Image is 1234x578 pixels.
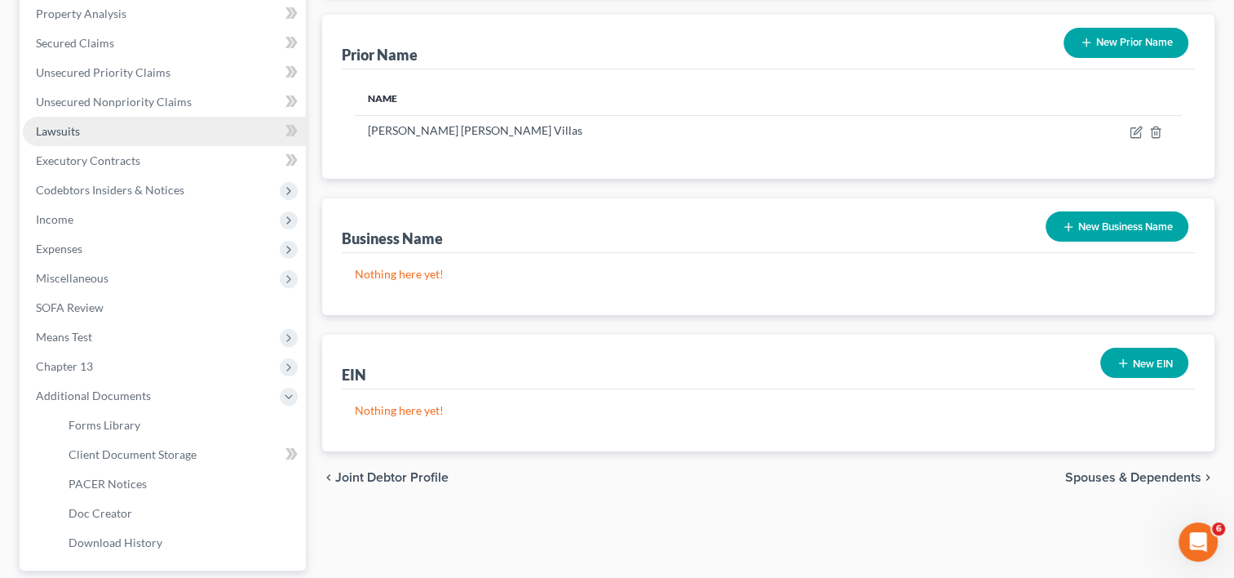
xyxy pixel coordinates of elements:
[335,471,449,484] span: Joint Debtor Profile
[55,528,306,558] a: Download History
[36,183,184,197] span: Codebtors Insiders & Notices
[322,471,449,484] button: chevron_left Joint Debtor Profile
[23,117,306,146] a: Lawsuits
[23,293,306,322] a: SOFA Review
[1064,28,1188,58] button: New Prior Name
[1065,471,1214,484] button: Spouses & Dependents chevron_right
[1046,211,1188,242] button: New Business Name
[1065,471,1201,484] span: Spouses & Dependents
[355,115,1005,146] td: [PERSON_NAME] [PERSON_NAME] Villas
[55,440,306,469] a: Client Document Storage
[342,229,443,248] div: Business Name
[23,58,306,87] a: Unsecured Priority Claims
[36,7,126,20] span: Property Analysis
[69,418,140,432] span: Forms Library
[1201,471,1214,484] i: chevron_right
[23,87,306,117] a: Unsecured Nonpriority Claims
[36,271,108,285] span: Miscellaneous
[36,359,93,373] span: Chapter 13
[1179,522,1218,562] iframe: Intercom live chat
[69,447,197,461] span: Client Document Storage
[355,402,1182,419] p: Nothing here yet!
[36,65,170,79] span: Unsecured Priority Claims
[1212,522,1225,536] span: 6
[342,45,418,64] div: Prior Name
[36,36,114,50] span: Secured Claims
[36,389,151,402] span: Additional Documents
[69,506,132,520] span: Doc Creator
[36,124,80,138] span: Lawsuits
[36,212,73,226] span: Income
[69,477,147,491] span: PACER Notices
[36,242,82,256] span: Expenses
[36,330,92,344] span: Means Test
[69,536,162,549] span: Download History
[322,471,335,484] i: chevron_left
[23,29,306,58] a: Secured Claims
[36,153,140,167] span: Executory Contracts
[342,365,366,385] div: EIN
[1100,348,1188,378] button: New EIN
[23,146,306,176] a: Executory Contracts
[55,411,306,440] a: Forms Library
[55,469,306,499] a: PACER Notices
[36,95,192,109] span: Unsecured Nonpriority Claims
[36,300,104,314] span: SOFA Review
[355,266,1182,282] p: Nothing here yet!
[355,82,1005,115] th: Name
[55,499,306,528] a: Doc Creator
